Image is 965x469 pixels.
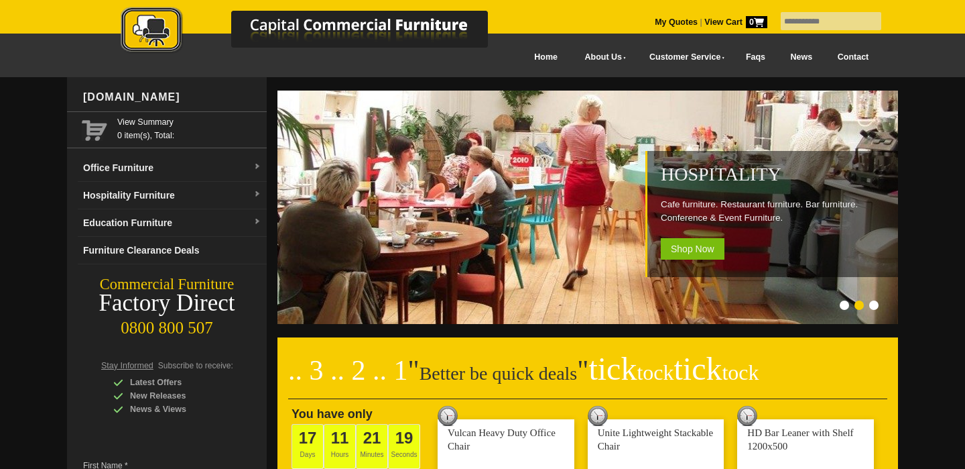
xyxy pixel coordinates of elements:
[324,424,356,469] span: Hours
[661,198,891,225] p: Cafe furniture. Restaurant furniture. Bar furniture. Conference & Event Furniture.
[113,403,241,416] div: News & Views
[67,294,267,313] div: Factory Direct
[67,275,267,294] div: Commercial Furniture
[733,42,778,72] a: Faqs
[117,115,261,129] a: View Summary
[577,355,759,386] span: "
[635,42,733,72] a: Customer Service
[395,429,413,447] span: 19
[292,424,324,469] span: Days
[331,429,349,447] span: 11
[588,351,759,386] span: tick tick
[117,115,261,140] span: 0 item(s), Total:
[570,42,635,72] a: About Us
[113,376,241,389] div: Latest Offers
[746,16,767,28] span: 0
[869,301,879,310] li: Page dot 3
[288,355,408,386] span: .. 3 .. 2 .. 1
[655,17,698,27] a: My Quotes
[78,182,267,209] a: Hospitality Furnituredropdown
[363,429,381,447] span: 21
[84,7,553,56] img: Capital Commercial Furniture Logo
[277,91,901,324] img: Hospitality
[78,77,267,117] div: [DOMAIN_NAME]
[408,355,420,386] span: "
[253,218,261,226] img: dropdown
[737,406,757,426] img: tick tock deal clock
[637,360,673,384] span: tock
[356,424,388,469] span: Minutes
[253,163,261,171] img: dropdown
[661,164,891,185] h2: Hospitality
[704,17,767,27] strong: View Cart
[299,429,317,447] span: 17
[101,361,153,370] span: Stay Informed
[778,42,825,72] a: News
[158,361,233,370] span: Subscribe to receive:
[388,424,420,469] span: Seconds
[825,42,881,72] a: Contact
[661,238,724,260] span: Shop Now
[288,359,887,399] h2: Better be quick deals
[67,312,267,337] div: 0800 800 507
[292,407,373,421] span: You have only
[78,209,267,237] a: Education Furnituredropdown
[438,406,458,426] img: tick tock deal clock
[854,301,864,310] li: Page dot 2
[277,317,901,326] a: Hospitality Cafe furniture. Restaurant furniture. Bar furniture. Conference & Event Furniture. Sh...
[113,389,241,403] div: New Releases
[78,237,267,264] a: Furniture Clearance Deals
[702,17,767,27] a: View Cart0
[588,406,608,426] img: tick tock deal clock
[78,154,267,182] a: Office Furnituredropdown
[840,301,849,310] li: Page dot 1
[253,191,261,199] img: dropdown
[84,7,553,60] a: Capital Commercial Furniture Logo
[722,360,759,384] span: tock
